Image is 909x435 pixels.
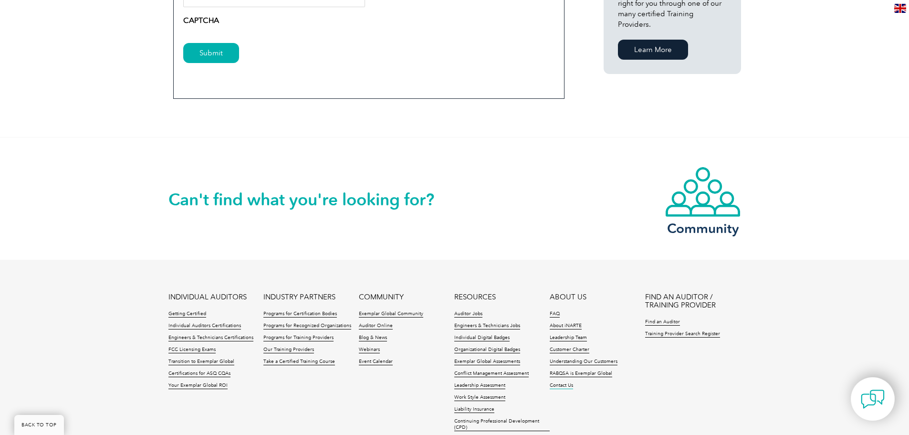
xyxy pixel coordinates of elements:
[359,293,404,301] a: COMMUNITY
[14,415,64,435] a: BACK TO TOP
[359,335,387,341] a: Blog & News
[454,311,482,318] a: Auditor Jobs
[263,323,351,329] a: Programs for Recognized Organizations
[168,192,455,207] h2: Can't find what you're looking for?
[550,323,582,329] a: About iNARTE
[168,335,253,341] a: Engineers & Technicians Certifications
[550,347,589,353] a: Customer Charter
[183,15,219,26] label: CAPTCHA
[454,394,505,401] a: Work Style Assessment
[550,311,560,318] a: FAQ
[665,166,741,234] a: Community
[263,293,335,301] a: INDUSTRY PARTNERS
[550,335,587,341] a: Leadership Team
[168,293,247,301] a: INDIVIDUAL AUDITORS
[550,359,617,365] a: Understanding Our Customers
[454,382,505,389] a: Leadership Assessment
[263,311,337,318] a: Programs for Certification Bodies
[454,293,496,301] a: RESOURCES
[168,347,216,353] a: FCC Licensing Exams
[168,371,230,377] a: Certifications for ASQ CQAs
[645,293,741,309] a: FIND AN AUDITOR / TRAINING PROVIDER
[359,311,423,318] a: Exemplar Global Community
[168,359,234,365] a: Transition to Exemplar Global
[550,382,573,389] a: Contact Us
[645,331,720,338] a: Training Provider Search Register
[454,406,494,413] a: Liability Insurance
[645,319,680,326] a: Find an Auditor
[665,223,741,234] h3: Community
[168,382,228,389] a: Your Exemplar Global ROI
[454,359,520,365] a: Exemplar Global Assessments
[550,371,612,377] a: RABQSA is Exemplar Global
[359,323,393,329] a: Auditor Online
[618,40,688,60] a: Learn More
[359,347,380,353] a: Webinars
[454,418,550,431] a: Continuing Professional Development (CPD)
[183,43,239,63] input: Submit
[168,311,206,318] a: Getting Certified
[263,359,335,365] a: Take a Certified Training Course
[550,293,586,301] a: ABOUT US
[359,359,393,365] a: Event Calendar
[861,387,885,411] img: contact-chat.png
[263,347,314,353] a: Our Training Providers
[263,335,334,341] a: Programs for Training Providers
[454,335,510,341] a: Individual Digital Badges
[894,4,906,13] img: en
[665,166,741,218] img: icon-community.webp
[454,371,529,377] a: Conflict Management Assessment
[168,323,241,329] a: Individual Auditors Certifications
[454,323,520,329] a: Engineers & Technicians Jobs
[454,347,520,353] a: Organizational Digital Badges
